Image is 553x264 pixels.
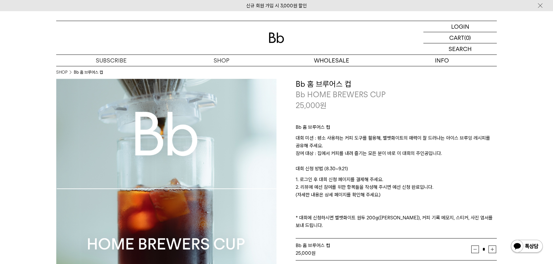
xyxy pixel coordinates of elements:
button: 증가 [489,246,496,253]
a: CART (0) [423,32,497,43]
img: 카카오톡 채널 1:1 채팅 버튼 [510,239,543,254]
a: SHOP [166,55,276,66]
p: LOGIN [451,21,469,32]
p: SEARCH [449,43,472,55]
p: CART [449,32,464,43]
p: WHOLESALE [276,55,387,66]
li: Bb 홈 브루어스 컵 [74,69,103,76]
a: LOGIN [423,21,497,32]
strong: 25,000 [296,250,311,256]
p: Bb HOME BREWERS CUP [296,89,497,100]
p: 25,000 [296,100,327,111]
a: 신규 회원 가입 시 3,000원 할인 [246,3,307,9]
span: Bb 홈 브루어스 컵 [296,243,330,248]
div: 원 [296,249,471,257]
p: 대회 신청 방법 (8.30~9.21) [296,165,497,176]
button: 감소 [471,246,479,253]
p: (0) [464,32,471,43]
a: SHOP [56,69,67,76]
span: 원 [320,101,327,110]
p: 1. 로그인 후 대회 신청 페이지를 결제해 주세요. 2. 리뷰에 예선 참여를 위한 항목들을 작성해 주시면 예선 신청 완료입니다. (자세한 내용은 상세 페이지를 확인해 주세요.... [296,176,497,229]
p: INFO [387,55,497,66]
h3: Bb 홈 브루어스 컵 [296,79,497,90]
a: SUBSCRIBE [56,55,166,66]
p: Bb 홈 브루어스 컵 [296,123,497,134]
img: 로고 [269,33,284,43]
p: 대회 미션 : 평소 사용하는 커피 도구를 활용해, 벨벳화이트의 매력이 잘 드러나는 아이스 브루잉 레시피를 공유해 주세요. 참여 대상 : 집에서 커피를 내려 즐기는 모든 분이 ... [296,134,497,165]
